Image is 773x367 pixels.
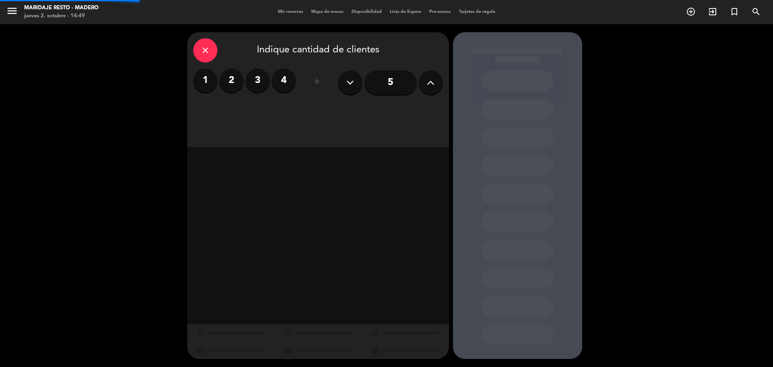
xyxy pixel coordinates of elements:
[686,7,696,17] i: add_circle_outline
[730,7,739,17] i: turned_in_not
[193,38,443,62] div: Indique cantidad de clientes
[425,10,455,14] span: Pre-acceso
[272,68,296,93] label: 4
[6,5,18,17] i: menu
[6,5,18,20] button: menu
[307,10,347,14] span: Mapa de mesas
[24,4,99,12] div: Maridaje Resto - Madero
[193,68,217,93] label: 1
[455,10,500,14] span: Tarjetas de regalo
[274,10,307,14] span: Mis reservas
[304,68,330,97] div: ó
[246,68,270,93] label: 3
[751,7,761,17] i: search
[708,7,717,17] i: exit_to_app
[386,10,425,14] span: Lista de Espera
[24,12,99,20] div: jueves 2. octubre - 14:49
[347,10,386,14] span: Disponibilidad
[200,46,210,55] i: close
[219,68,244,93] label: 2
